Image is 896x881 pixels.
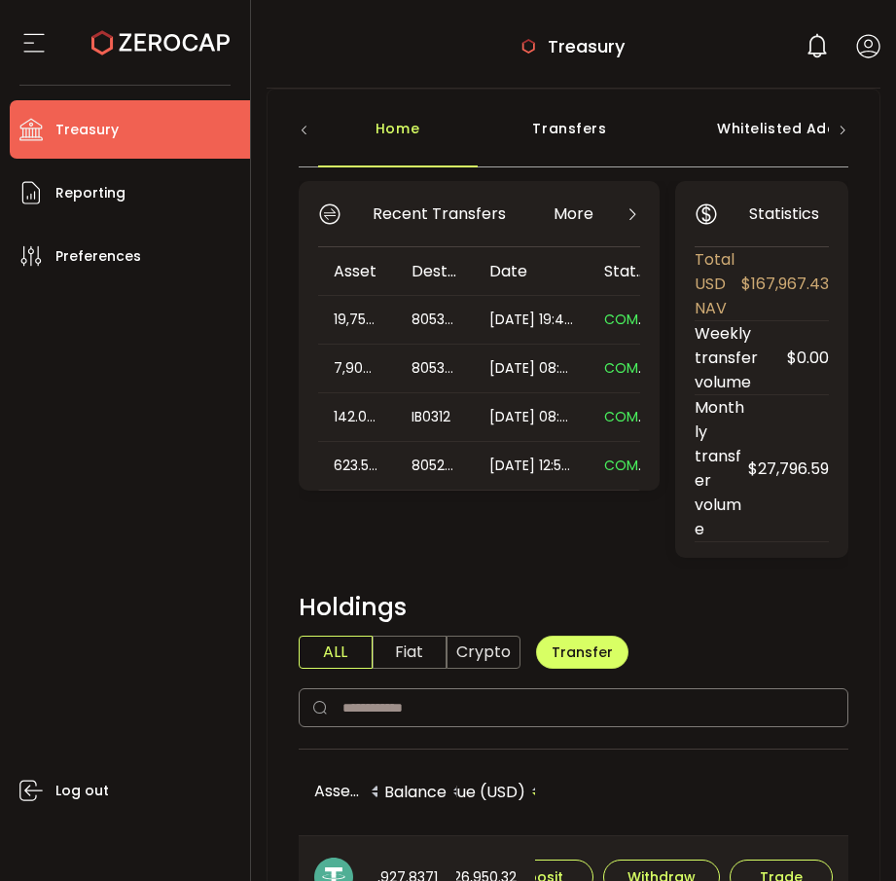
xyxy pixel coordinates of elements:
span: ALL [299,636,373,669]
span: Holdings [299,589,407,626]
span: Total USD NAV [695,247,741,320]
button: Transfer [536,636,628,669]
div: [DATE] 12:53:03 [474,455,589,477]
div: Date [474,260,589,282]
span: Crypto [447,636,520,669]
span: More [554,202,593,226]
div: [DATE] 08:24:40 [474,406,589,428]
iframe: Chat Widget [799,788,896,881]
div: Home [318,109,478,167]
div: Transfers [478,109,663,167]
div: 623.5100 USDT_ERC20 [318,455,394,477]
div: 19,750.0000 USDT_ERC20 [318,309,394,331]
span: Preferences [55,242,141,271]
div: 805343 [396,309,472,331]
span: COMPLETED [604,456,684,475]
span: COMPLETED [604,310,684,329]
span: Reporting [55,179,125,207]
span: COMPLETED [604,358,684,378]
span: $167,967.43 [741,272,829,296]
span: Log out [55,777,109,805]
div: Asset [318,260,396,282]
div: [DATE] 19:42:23 [474,309,589,331]
span: Statistics [749,202,819,226]
div: Value (USD) [456,776,535,809]
span: COMPLETED [604,407,684,426]
span: Monthly transfer volume [695,395,748,541]
span: Transfer [552,642,613,662]
div: IB0312 [396,406,472,428]
div: [DATE] 08:58:51 [474,357,589,380]
span: Weekly transfer volume [695,321,787,394]
span: $0.00 [787,346,829,370]
div: Assets [299,776,378,809]
div: Status [589,260,665,282]
div: Balance [377,776,456,809]
div: 805229USDT [396,455,472,477]
div: 142.0000 USDT_ERC20 [318,406,394,428]
div: Destination [396,260,474,282]
span: Fiat [373,636,447,669]
div: 7,900.0000 USDT_ERC20 [318,357,394,380]
span: $27,796.59 [748,457,829,481]
div: 805343 [396,357,472,380]
span: Recent Transfers [373,202,506,226]
span: Treasury [55,116,119,144]
span: Treasury [548,33,625,59]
